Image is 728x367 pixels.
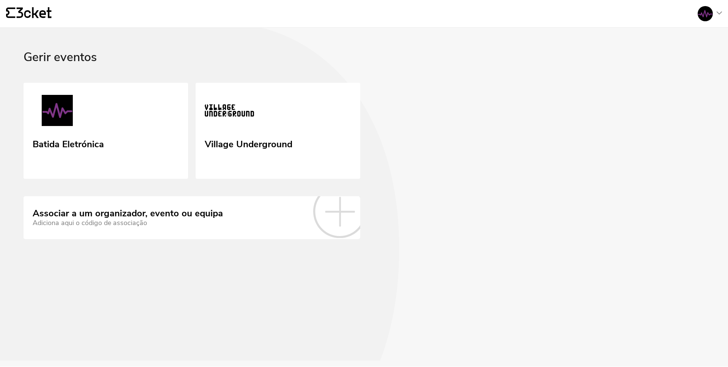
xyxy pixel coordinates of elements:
div: Gerir eventos [24,50,704,83]
img: Batida Eletrónica [33,95,82,129]
img: Village Underground [205,95,254,129]
div: Associar a um organizador, evento ou equipa [33,208,223,219]
div: Batida Eletrónica [33,136,104,150]
div: Village Underground [205,136,292,150]
g: {' '} [6,8,15,18]
a: Batida Eletrónica Batida Eletrónica [24,83,188,179]
a: Associar a um organizador, evento ou equipa Adiciona aqui o código de associação [24,196,360,239]
a: Village Underground Village Underground [196,83,360,179]
a: {' '} [6,7,52,20]
div: Adiciona aqui o código de associação [33,219,223,227]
